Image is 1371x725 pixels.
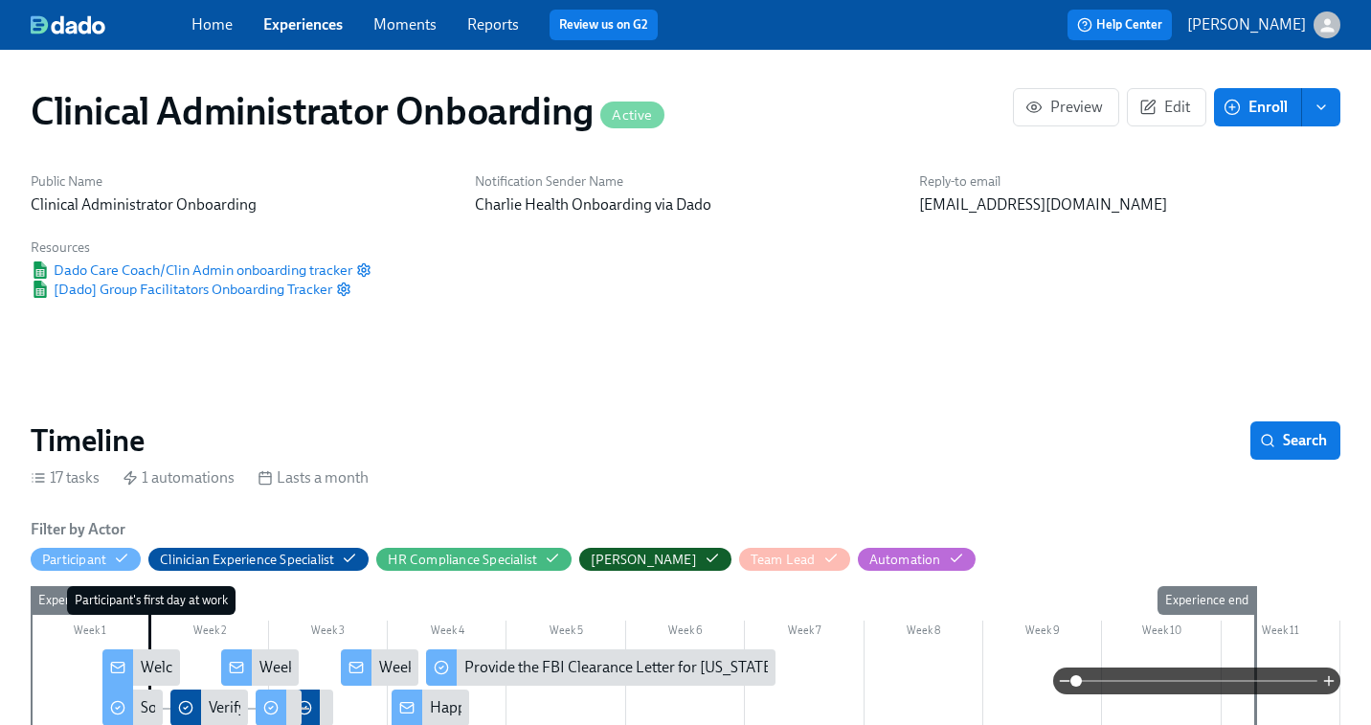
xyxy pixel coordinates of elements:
div: Experience end [1157,586,1256,615]
span: Preview [1029,98,1103,117]
div: Verify Elation for {{ participant.fullName }} [209,697,483,718]
div: Week 2 [149,621,268,646]
a: Review us on G2 [559,15,648,34]
div: Hide Participant [42,551,106,569]
div: Week 8 [865,621,983,646]
div: Week 9 [983,621,1102,646]
div: Week 10 [1102,621,1221,646]
div: Week 1: Onboarding Recap! [221,649,299,686]
span: Enroll [1227,98,1288,117]
h6: Resources [31,238,371,257]
div: Lasts a month [258,467,369,488]
p: Charlie Health Onboarding via Dado [475,194,896,215]
span: [Dado] Group Facilitators Onboarding Tracker [31,280,332,299]
div: Welcome to the Charlie Health Team! [102,649,180,686]
img: dado [31,15,105,34]
a: Experiences [263,15,343,34]
p: Clinical Administrator Onboarding [31,194,452,215]
div: 1 automations [123,467,235,488]
a: Reports [467,15,519,34]
a: Google Sheet[Dado] Group Facilitators Onboarding Tracker [31,280,332,299]
button: Review us on G2 [550,10,658,40]
div: Experience start [31,586,133,615]
div: Week Two Onboarding Recap! [379,657,577,678]
button: Participant [31,548,141,571]
img: Google Sheet [31,281,50,298]
div: Happy Final Week of Onboarding! [430,697,652,718]
button: Automation [858,548,976,571]
div: Hide HR Compliance Specialist [388,551,537,569]
div: Welcome to the Charlie Health Team! [141,657,383,678]
div: Week 1 [31,621,149,646]
div: Hide Clinician Experience Specialist [160,551,334,569]
span: Help Center [1077,15,1162,34]
div: Participant's first day at work [67,586,236,615]
p: [PERSON_NAME] [1187,14,1306,35]
button: Enroll [1214,88,1302,126]
p: [EMAIL_ADDRESS][DOMAIN_NAME] [919,194,1340,215]
div: Week Two Onboarding Recap! [341,649,418,686]
div: Week 5 [506,621,625,646]
div: Hide Team Lead [751,551,816,569]
button: Edit [1127,88,1206,126]
div: Hide Paige Eber [591,551,697,569]
div: Week 1: Onboarding Recap! [259,657,440,678]
div: Provide the FBI Clearance Letter for [US_STATE] [426,649,775,686]
h6: Public Name [31,172,452,191]
h6: Notification Sender Name [475,172,896,191]
button: [PERSON_NAME] [1187,11,1340,38]
button: [PERSON_NAME] [579,548,731,571]
button: enroll [1302,88,1340,126]
div: Week 3 [269,621,388,646]
div: Hide Automation [869,551,941,569]
a: Home [191,15,233,34]
div: Software Set-Up [141,697,246,718]
div: Week 6 [626,621,745,646]
img: Google Sheet [31,261,50,279]
div: Week 11 [1222,621,1340,646]
button: Clinician Experience Specialist [148,548,369,571]
button: HR Compliance Specialist [376,548,572,571]
a: Moments [373,15,437,34]
div: Provide the FBI Clearance Letter for [US_STATE] [464,657,776,678]
div: Week 4 [388,621,506,646]
span: Edit [1143,98,1190,117]
button: Help Center [1068,10,1172,40]
button: Search [1250,421,1340,460]
span: Search [1264,431,1327,450]
span: Dado Care Coach/Clin Admin onboarding tracker [31,261,352,280]
a: Google SheetDado Care Coach/Clin Admin onboarding tracker [31,261,352,280]
h6: Filter by Actor [31,519,125,540]
button: Preview [1013,88,1119,126]
button: Team Lead [739,548,850,571]
h2: Timeline [31,421,145,460]
h1: Clinical Administrator Onboarding [31,88,664,134]
div: Week 7 [745,621,864,646]
div: 17 tasks [31,467,100,488]
span: Active [600,108,663,123]
h6: Reply-to email [919,172,1340,191]
a: dado [31,15,191,34]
